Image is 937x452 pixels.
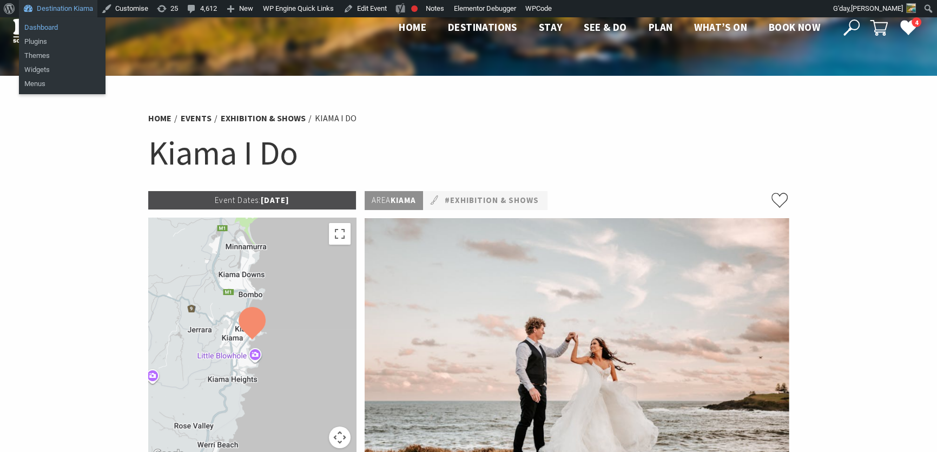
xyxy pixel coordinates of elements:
[694,21,747,34] span: What’s On
[649,21,673,34] span: Plan
[912,17,921,28] span: 4
[769,21,820,34] span: Book now
[148,113,171,124] a: Home
[19,45,105,94] ul: Destination Kiama
[372,195,391,205] span: Area
[19,77,105,91] a: Menus
[19,63,105,77] a: Widgets
[584,21,626,34] span: See & Do
[399,21,426,34] span: Home
[315,112,357,126] li: Kiama I Do
[19,35,105,49] a: Plugins
[221,113,306,124] a: Exhibition & Shows
[19,21,105,35] a: Dashboard
[900,19,916,35] a: 4
[148,191,356,209] p: [DATE]
[19,17,105,52] ul: Destination Kiama
[19,49,105,63] a: Themes
[851,4,903,12] span: [PERSON_NAME]
[388,19,831,37] nav: Main Menu
[539,21,563,34] span: Stay
[329,427,351,448] button: Map camera controls
[148,131,789,175] h1: Kiama I Do
[181,113,212,124] a: Events
[13,13,100,43] img: Kiama Logo
[445,194,539,207] a: #Exhibition & Shows
[215,195,261,205] span: Event Dates:
[329,223,351,245] button: Toggle fullscreen view
[448,21,517,34] span: Destinations
[365,191,423,210] p: Kiama
[411,5,418,12] div: Focus keyphrase not set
